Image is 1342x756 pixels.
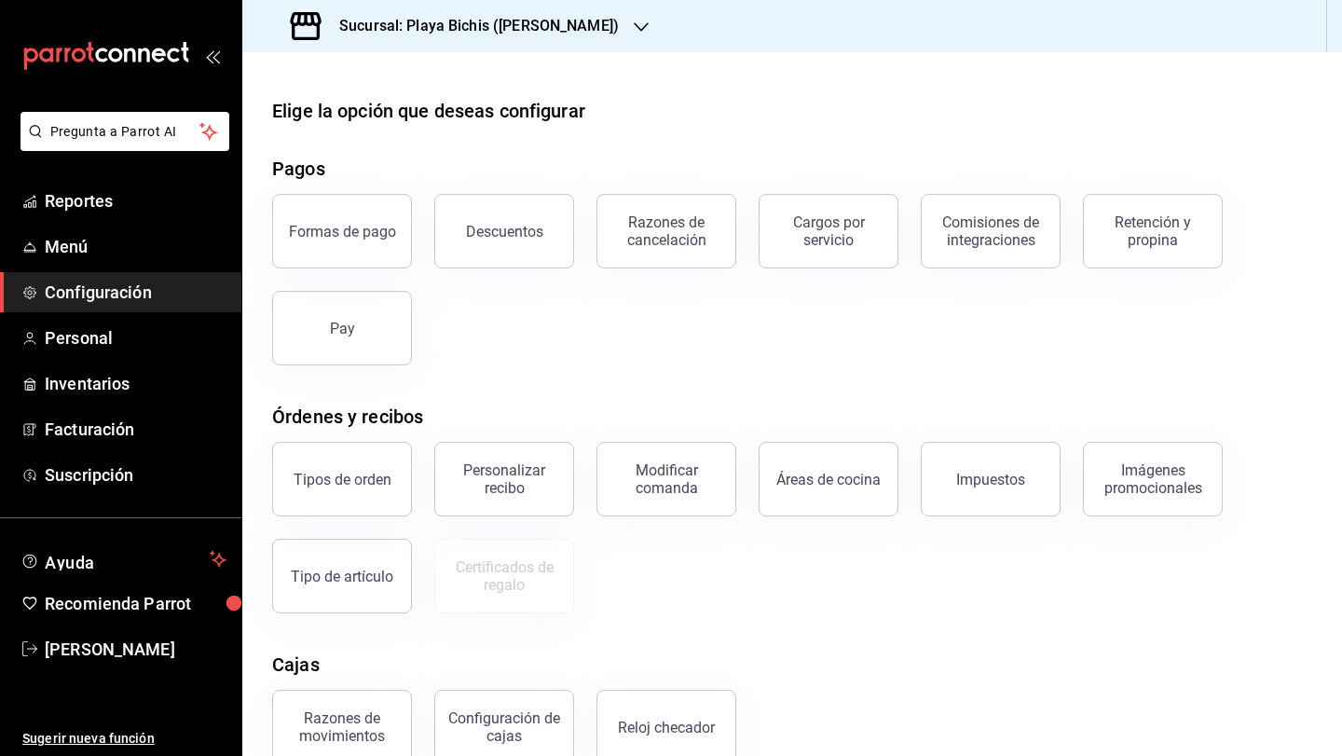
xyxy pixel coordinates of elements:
button: open_drawer_menu [205,48,220,63]
button: Formas de pago [272,194,412,268]
div: Razones de cancelación [609,213,724,249]
span: Facturación [45,417,226,442]
button: Comisiones de integraciones [921,194,1061,268]
div: Cargos por servicio [771,213,886,249]
button: Impuestos [921,442,1061,516]
div: Reloj checador [618,719,715,736]
span: Sugerir nueva función [22,729,226,749]
div: Tipo de artículo [291,568,393,585]
div: Certificados de regalo [446,558,562,594]
span: [PERSON_NAME] [45,637,226,662]
button: Tipo de artículo [272,539,412,613]
span: Menú [45,234,226,259]
button: Pay [272,291,412,365]
button: Razones de cancelación [596,194,736,268]
span: Pregunta a Parrot AI [50,122,200,142]
div: Áreas de cocina [776,471,881,488]
div: Formas de pago [289,223,396,241]
button: Tipos de orden [272,442,412,516]
span: Configuración [45,280,226,305]
button: Modificar comanda [596,442,736,516]
div: Impuestos [956,471,1025,488]
span: Inventarios [45,371,226,396]
span: Ayuda [45,548,202,570]
button: Certificados de regalo [434,539,574,613]
div: Imágenes promocionales [1095,461,1211,497]
span: Suscripción [45,462,226,488]
div: Retención y propina [1095,213,1211,249]
div: Personalizar recibo [446,461,562,497]
button: Retención y propina [1083,194,1223,268]
a: Pregunta a Parrot AI [13,135,229,155]
div: Razones de movimientos [284,709,400,745]
button: Cargos por servicio [759,194,898,268]
button: Personalizar recibo [434,442,574,516]
div: Pagos [272,155,325,183]
div: Órdenes y recibos [272,403,423,431]
button: Pregunta a Parrot AI [21,112,229,151]
div: Comisiones de integraciones [933,213,1048,249]
div: Pay [330,320,355,337]
button: Áreas de cocina [759,442,898,516]
div: Modificar comanda [609,461,724,497]
div: Cajas [272,651,320,679]
div: Descuentos [466,223,543,241]
span: Recomienda Parrot [45,591,226,616]
span: Personal [45,325,226,351]
div: Tipos de orden [294,471,391,488]
h3: Sucursal: Playa Bichis ([PERSON_NAME]) [324,15,619,37]
button: Imágenes promocionales [1083,442,1223,516]
div: Configuración de cajas [446,709,562,745]
button: Descuentos [434,194,574,268]
div: Elige la opción que deseas configurar [272,97,585,125]
span: Reportes [45,188,226,213]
